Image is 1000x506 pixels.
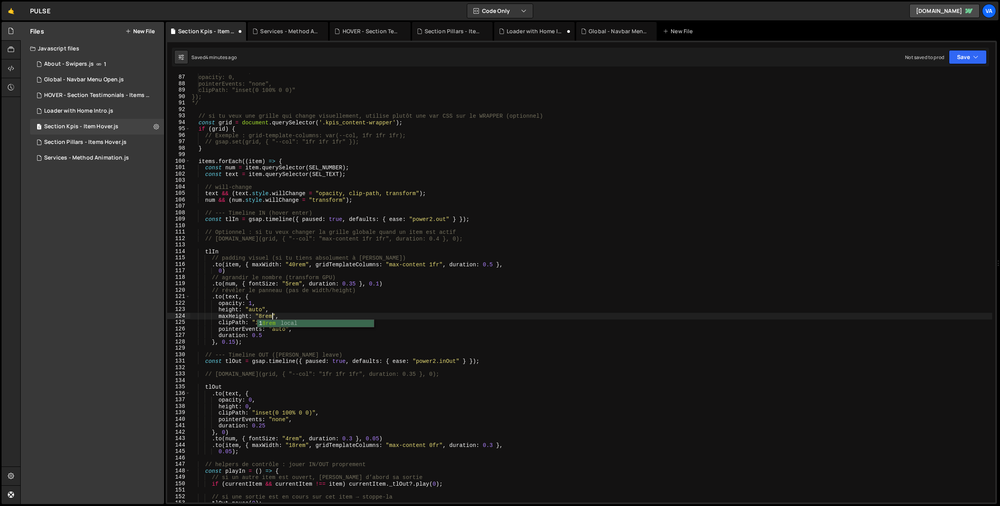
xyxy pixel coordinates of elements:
[44,92,152,99] div: HOVER - Section Testimonials - Items Hover.js
[44,61,94,68] div: About - Swipers.js
[167,229,190,235] div: 111
[167,222,190,229] div: 110
[167,184,190,190] div: 104
[949,50,987,64] button: Save
[167,216,190,222] div: 109
[167,384,190,390] div: 135
[30,88,167,103] div: HOVER - Section Testimonials - Items Hover.js
[167,448,190,455] div: 145
[167,261,190,268] div: 116
[167,255,190,261] div: 115
[260,27,319,35] div: Services - Method Animation.js
[167,313,190,319] div: 124
[167,138,190,145] div: 97
[663,27,696,35] div: New File
[167,461,190,468] div: 147
[44,154,129,161] div: Services - Method Animation.js
[167,87,190,93] div: 89
[167,106,190,113] div: 92
[167,306,190,313] div: 123
[30,119,164,135] div: 16253/44485.js
[167,435,190,442] div: 143
[167,442,190,449] div: 144
[167,164,190,171] div: 101
[167,358,190,364] div: 131
[167,319,190,326] div: 125
[167,145,190,152] div: 98
[167,468,190,474] div: 148
[167,326,190,332] div: 126
[167,422,190,429] div: 141
[167,74,190,81] div: 87
[167,267,190,274] div: 117
[167,371,190,377] div: 133
[982,4,996,18] a: Va
[167,377,190,384] div: 134
[30,56,164,72] div: 16253/43838.js
[167,171,190,178] div: 102
[104,61,106,67] span: 1
[167,455,190,461] div: 146
[167,93,190,100] div: 90
[191,54,237,61] div: Saved
[30,27,44,36] h2: Files
[178,27,237,35] div: Section Kpis - Item Hover.js
[2,2,21,20] a: 🤙
[205,54,237,61] div: 4 minutes ago
[167,210,190,216] div: 108
[167,197,190,203] div: 106
[167,151,190,158] div: 99
[167,242,190,248] div: 113
[21,41,164,56] div: Javascript files
[44,76,124,83] div: Global - Navbar Menu Open.js
[167,119,190,126] div: 94
[167,113,190,119] div: 93
[167,339,190,345] div: 128
[37,124,41,131] span: 1
[30,135,164,150] div: 16253/44429.js
[467,4,533,18] button: Code Only
[167,300,190,307] div: 122
[167,132,190,139] div: 96
[44,108,113,115] div: Loader with Home Intro.js
[30,103,164,119] div: 16253/45227.js
[30,6,50,16] div: PULSE
[167,280,190,287] div: 119
[589,27,647,35] div: Global - Navbar Menu Open.js
[167,203,190,210] div: 107
[30,150,164,166] div: Services - Method Animation.js
[167,352,190,358] div: 130
[425,27,483,35] div: Section Pillars - Items Hover.js
[167,100,190,106] div: 91
[167,481,190,487] div: 150
[167,403,190,410] div: 138
[125,28,155,34] button: New File
[167,248,190,255] div: 114
[30,72,164,88] div: 16253/44426.js
[44,123,118,130] div: Section Kpis - Item Hover.js
[167,416,190,423] div: 140
[167,158,190,165] div: 100
[167,397,190,403] div: 137
[167,364,190,371] div: 132
[905,54,944,61] div: Not saved to prod
[167,274,190,281] div: 118
[167,493,190,500] div: 152
[167,332,190,339] div: 127
[909,4,980,18] a: [DOMAIN_NAME]
[167,474,190,481] div: 149
[167,81,190,87] div: 88
[167,177,190,184] div: 103
[167,409,190,416] div: 139
[167,390,190,397] div: 136
[167,190,190,197] div: 105
[167,487,190,493] div: 151
[167,345,190,352] div: 129
[167,293,190,300] div: 121
[507,27,565,35] div: Loader with Home Intro.js
[167,287,190,294] div: 120
[167,235,190,242] div: 112
[44,139,127,146] div: Section Pillars - Items Hover.js
[167,126,190,132] div: 95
